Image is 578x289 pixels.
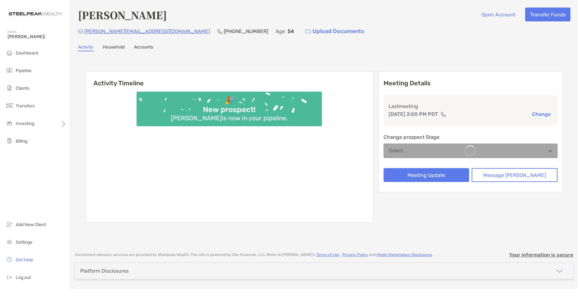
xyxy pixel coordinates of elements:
img: Zoe Logo [8,3,63,25]
a: Model Marketplace Disclosures [377,252,432,257]
img: clients icon [6,84,13,92]
span: [PERSON_NAME]! [8,34,66,39]
button: Open Account [476,8,520,21]
a: Privacy Policy [342,252,368,257]
img: Email Icon [78,30,83,33]
img: dashboard icon [6,49,13,56]
span: Add New Client [16,222,46,227]
span: Clients [16,86,29,91]
button: Transfer Funds [525,8,570,21]
img: billing icon [6,137,13,144]
img: settings icon [6,238,13,246]
img: investing icon [6,119,13,127]
a: Upload Documents [301,25,368,38]
p: Last meeting [389,102,553,110]
img: add_new_client icon [6,220,13,228]
img: Confetti [137,92,322,121]
h6: Activity Timeline [86,72,373,87]
img: pipeline icon [6,66,13,74]
img: icon arrow [556,267,563,275]
img: get-help icon [6,256,13,263]
img: transfers icon [6,102,13,109]
button: Message [PERSON_NAME] [472,168,558,182]
span: Get Help [16,257,33,263]
span: Settings [16,240,32,245]
a: Household [103,44,125,51]
span: Transfers [16,103,35,109]
p: Change prospect Stage [384,133,558,141]
img: communication type [441,112,446,117]
p: Your information is secure [509,252,573,258]
a: Terms of Use [316,252,340,257]
img: button icon [306,29,311,34]
div: Platform Disclosures [80,268,129,274]
p: 54 [288,27,294,35]
p: [DATE] 2:00 PM PDT [389,110,438,118]
a: Accounts [134,44,153,51]
p: Investment advisory services are provided by Steelpeak Wealth . This site is powered by Zoe Finan... [75,252,433,257]
p: [PERSON_NAME][EMAIL_ADDRESS][DOMAIN_NAME] [84,27,210,35]
button: Change [530,111,553,117]
span: Investing [16,121,34,126]
img: logout icon [6,273,13,281]
a: Activity [78,44,93,51]
span: Log out [16,275,31,280]
p: Meeting Details [384,79,558,87]
h4: [PERSON_NAME] [78,8,167,22]
div: 🎉 [222,96,237,105]
div: [PERSON_NAME] is now in your pipeline. [168,114,290,122]
span: Dashboard [16,50,38,56]
p: Age [276,27,285,35]
span: Pipeline [16,68,31,73]
div: New prospect! [200,105,258,114]
span: Billing [16,139,27,144]
button: Meeting Update [384,168,469,182]
p: [PHONE_NUMBER] [224,27,268,35]
img: Phone Icon [217,29,222,34]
